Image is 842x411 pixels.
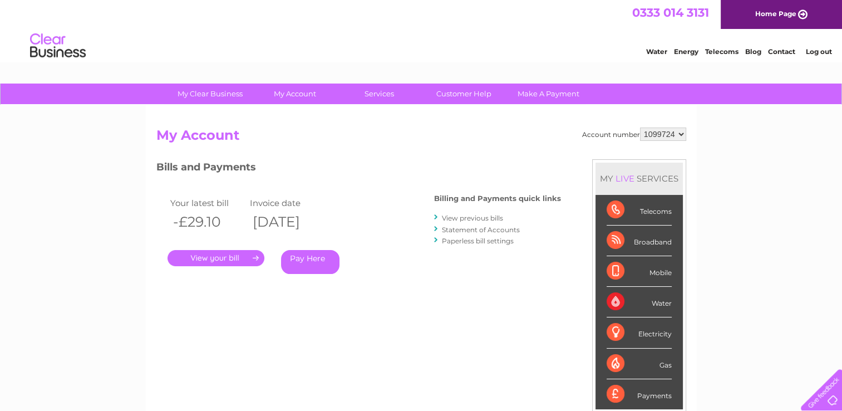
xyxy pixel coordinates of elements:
[646,47,667,56] a: Water
[434,194,561,203] h4: Billing and Payments quick links
[768,47,795,56] a: Contact
[442,226,520,234] a: Statement of Accounts
[632,6,709,19] a: 0333 014 3131
[168,211,248,233] th: -£29.10
[29,29,86,63] img: logo.png
[582,128,686,141] div: Account number
[159,6,685,54] div: Clear Business is a trading name of Verastar Limited (registered in [GEOGRAPHIC_DATA] No. 3667643...
[595,163,683,194] div: MY SERVICES
[442,237,514,245] a: Paperless bill settings
[247,195,327,211] td: Invoice date
[607,287,672,317] div: Water
[442,214,503,222] a: View previous bills
[613,173,637,184] div: LIVE
[281,250,339,274] a: Pay Here
[674,47,698,56] a: Energy
[607,349,672,379] div: Gas
[164,84,256,104] a: My Clear Business
[745,47,761,56] a: Blog
[249,84,341,104] a: My Account
[168,195,248,211] td: Your latest bill
[607,195,672,226] div: Telecoms
[247,211,327,233] th: [DATE]
[168,250,264,266] a: .
[607,379,672,409] div: Payments
[805,47,831,56] a: Log out
[156,128,686,149] h2: My Account
[503,84,594,104] a: Make A Payment
[333,84,425,104] a: Services
[607,226,672,256] div: Broadband
[607,256,672,287] div: Mobile
[705,47,738,56] a: Telecoms
[607,317,672,348] div: Electricity
[156,159,561,179] h3: Bills and Payments
[418,84,510,104] a: Customer Help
